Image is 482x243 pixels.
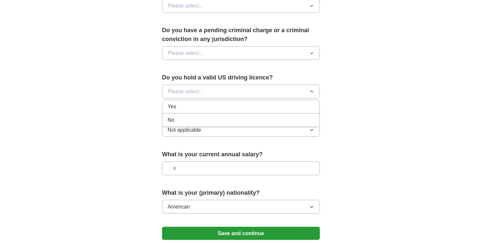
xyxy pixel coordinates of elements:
span: Please select... [168,2,204,10]
button: Please select... [162,85,320,99]
span: American [168,203,190,211]
label: Do you hold a valid US driving licence? [162,73,320,82]
label: What is your current annual salary? [162,150,320,159]
button: Not applicable [162,123,320,137]
label: What is your (primary) nationality? [162,188,320,197]
button: Save and continue [162,227,320,240]
span: Yes [168,103,176,111]
span: Not applicable [168,126,201,134]
button: Please select... [162,46,320,60]
label: Do you have a pending criminal charge or a criminal conviction in any jurisdiction? [162,26,320,44]
span: Please select... [168,88,204,96]
span: No [168,116,174,124]
button: American [162,200,320,214]
span: Please select... [168,49,204,57]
